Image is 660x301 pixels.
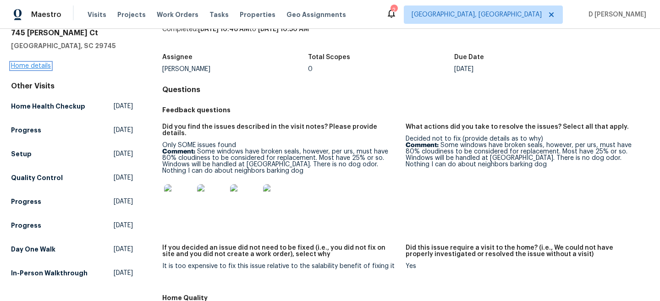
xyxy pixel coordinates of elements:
[390,5,397,15] div: 2
[162,25,649,49] div: Completed: to
[162,85,649,94] h4: Questions
[162,263,398,269] div: It is too expensive to fix this issue relative to the salability benefit of fixing it
[162,105,649,115] h5: Feedback questions
[11,41,133,50] h5: [GEOGRAPHIC_DATA], SC 29745
[454,66,600,72] div: [DATE]
[258,26,309,33] span: [DATE] 10:50 AM
[114,102,133,111] span: [DATE]
[11,193,133,210] a: Progress[DATE]
[406,245,642,257] h5: Did this issue require a visit to the home? (i.e., We could not have properly investigated or res...
[286,10,346,19] span: Geo Assignments
[11,102,85,111] h5: Home Health Checkup
[11,149,32,159] h5: Setup
[11,197,41,206] h5: Progress
[117,10,146,19] span: Projects
[11,221,41,230] h5: Progress
[11,217,133,234] a: Progress[DATE]
[162,54,192,60] h5: Assignee
[406,124,629,130] h5: What actions did you take to resolve the issues? Select all that apply.
[31,10,61,19] span: Maestro
[11,146,133,162] a: Setup[DATE]
[11,28,133,38] h2: 745 [PERSON_NAME] Ct
[157,10,198,19] span: Work Orders
[406,142,439,148] b: Comment:
[114,149,133,159] span: [DATE]
[11,82,133,91] div: Other Visits
[11,245,55,254] h5: Day One Walk
[11,173,63,182] h5: Quality Control
[11,241,133,257] a: Day One Walk[DATE]
[114,173,133,182] span: [DATE]
[11,122,133,138] a: Progress[DATE]
[114,126,133,135] span: [DATE]
[308,66,454,72] div: 0
[308,54,350,60] h5: Total Scopes
[406,263,642,269] div: Yes
[162,124,398,137] h5: Did you find the issues described in the visit notes? Please provide details.
[162,148,195,155] b: Comment:
[11,268,88,278] h5: In-Person Walkthrough
[162,245,398,257] h5: If you decided an issue did not need to be fixed (i.e., you did not fix on site and you did not c...
[114,197,133,206] span: [DATE]
[88,10,106,19] span: Visits
[162,142,398,219] div: Only SOME issues found
[240,10,275,19] span: Properties
[114,268,133,278] span: [DATE]
[406,142,642,168] p: Some windows have broken seals, however, per urs, must have 80% cloudiness to be considered for r...
[412,10,542,19] span: [GEOGRAPHIC_DATA], [GEOGRAPHIC_DATA]
[585,10,646,19] span: D [PERSON_NAME]
[406,136,642,168] div: Decided not to fix (provide details as to why)
[11,265,133,281] a: In-Person Walkthrough[DATE]
[114,245,133,254] span: [DATE]
[162,66,308,72] div: [PERSON_NAME]
[198,26,249,33] span: [DATE] 10:46 AM
[209,11,229,18] span: Tasks
[11,63,51,69] a: Home details
[114,221,133,230] span: [DATE]
[454,54,484,60] h5: Due Date
[11,126,41,135] h5: Progress
[162,148,398,174] p: Some windows have broken seals, however, per urs, must have 80% cloudiness to be considered for r...
[11,98,133,115] a: Home Health Checkup[DATE]
[11,170,133,186] a: Quality Control[DATE]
